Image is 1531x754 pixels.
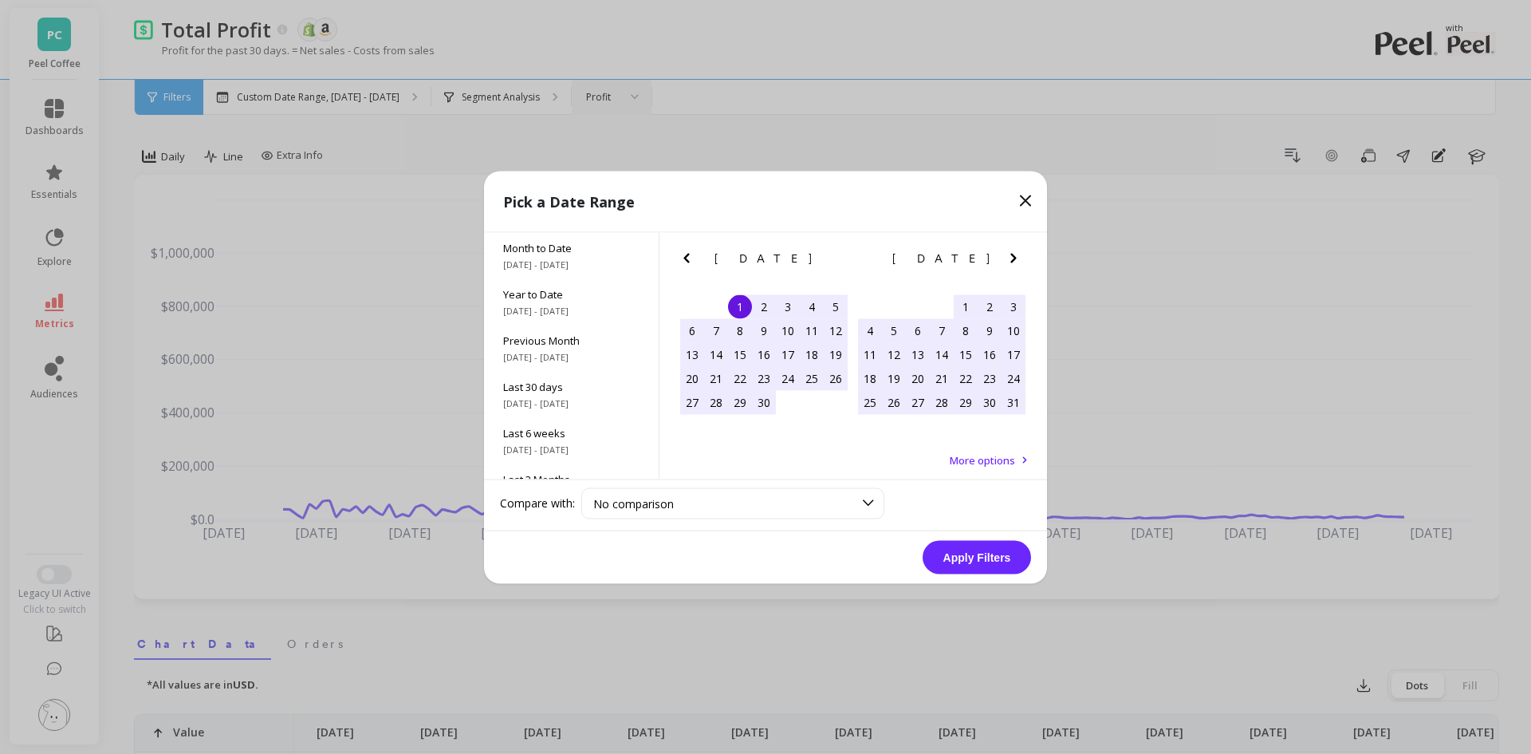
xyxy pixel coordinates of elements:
[954,294,978,318] div: Choose Thursday, May 1st, 2025
[752,294,776,318] div: Choose Wednesday, April 2nd, 2025
[906,366,930,390] div: Choose Tuesday, May 20th, 2025
[1002,294,1025,318] div: Choose Saturday, May 3rd, 2025
[978,390,1002,414] div: Choose Friday, May 30th, 2025
[906,342,930,366] div: Choose Tuesday, May 13th, 2025
[714,251,814,264] span: [DATE]
[728,294,752,318] div: Choose Tuesday, April 1st, 2025
[776,342,800,366] div: Choose Thursday, April 17th, 2025
[776,318,800,342] div: Choose Thursday, April 10th, 2025
[826,248,852,274] button: Next Month
[930,390,954,414] div: Choose Wednesday, May 28th, 2025
[776,366,800,390] div: Choose Thursday, April 24th, 2025
[954,318,978,342] div: Choose Thursday, May 8th, 2025
[858,294,1025,414] div: month 2025-05
[593,495,674,511] span: No comparison
[680,342,704,366] div: Choose Sunday, April 13th, 2025
[752,366,776,390] div: Choose Wednesday, April 23rd, 2025
[858,318,882,342] div: Choose Sunday, May 4th, 2025
[503,258,640,270] span: [DATE] - [DATE]
[503,350,640,363] span: [DATE] - [DATE]
[680,366,704,390] div: Choose Sunday, April 20th, 2025
[824,342,848,366] div: Choose Saturday, April 19th, 2025
[728,366,752,390] div: Choose Tuesday, April 22nd, 2025
[503,472,640,486] span: Last 3 Months
[752,342,776,366] div: Choose Wednesday, April 16th, 2025
[752,390,776,414] div: Choose Wednesday, April 30th, 2025
[752,318,776,342] div: Choose Wednesday, April 9th, 2025
[704,318,728,342] div: Choose Monday, April 7th, 2025
[882,390,906,414] div: Choose Monday, May 26th, 2025
[930,318,954,342] div: Choose Wednesday, May 7th, 2025
[503,333,640,347] span: Previous Month
[1002,390,1025,414] div: Choose Saturday, May 31st, 2025
[704,390,728,414] div: Choose Monday, April 28th, 2025
[930,366,954,390] div: Choose Wednesday, May 21st, 2025
[978,318,1002,342] div: Choose Friday, May 9th, 2025
[776,294,800,318] div: Choose Thursday, April 3rd, 2025
[954,342,978,366] div: Choose Thursday, May 15th, 2025
[800,342,824,366] div: Choose Friday, April 18th, 2025
[503,240,640,255] span: Month to Date
[680,390,704,414] div: Choose Sunday, April 27th, 2025
[882,342,906,366] div: Choose Monday, May 12th, 2025
[882,318,906,342] div: Choose Monday, May 5th, 2025
[1002,366,1025,390] div: Choose Saturday, May 24th, 2025
[906,318,930,342] div: Choose Tuesday, May 6th, 2025
[892,251,992,264] span: [DATE]
[923,540,1031,574] button: Apply Filters
[855,248,880,274] button: Previous Month
[950,452,1015,467] span: More options
[954,366,978,390] div: Choose Thursday, May 22nd, 2025
[500,495,575,511] label: Compare with:
[800,366,824,390] div: Choose Friday, April 25th, 2025
[824,294,848,318] div: Choose Saturday, April 5th, 2025
[704,366,728,390] div: Choose Monday, April 21st, 2025
[728,318,752,342] div: Choose Tuesday, April 8th, 2025
[1002,342,1025,366] div: Choose Saturday, May 17th, 2025
[858,390,882,414] div: Choose Sunday, May 25th, 2025
[800,318,824,342] div: Choose Friday, April 11th, 2025
[978,342,1002,366] div: Choose Friday, May 16th, 2025
[503,379,640,393] span: Last 30 days
[858,342,882,366] div: Choose Sunday, May 11th, 2025
[728,390,752,414] div: Choose Tuesday, April 29th, 2025
[978,366,1002,390] div: Choose Friday, May 23rd, 2025
[800,294,824,318] div: Choose Friday, April 4th, 2025
[680,318,704,342] div: Choose Sunday, April 6th, 2025
[503,286,640,301] span: Year to Date
[1004,248,1029,274] button: Next Month
[704,342,728,366] div: Choose Monday, April 14th, 2025
[503,190,635,212] p: Pick a Date Range
[954,390,978,414] div: Choose Thursday, May 29th, 2025
[824,318,848,342] div: Choose Saturday, April 12th, 2025
[858,366,882,390] div: Choose Sunday, May 18th, 2025
[728,342,752,366] div: Choose Tuesday, April 15th, 2025
[978,294,1002,318] div: Choose Friday, May 2nd, 2025
[503,425,640,440] span: Last 6 weeks
[680,294,848,414] div: month 2025-04
[1002,318,1025,342] div: Choose Saturday, May 10th, 2025
[906,390,930,414] div: Choose Tuesday, May 27th, 2025
[503,443,640,456] span: [DATE] - [DATE]
[824,366,848,390] div: Choose Saturday, April 26th, 2025
[930,342,954,366] div: Choose Wednesday, May 14th, 2025
[677,248,703,274] button: Previous Month
[503,304,640,317] span: [DATE] - [DATE]
[882,366,906,390] div: Choose Monday, May 19th, 2025
[503,397,640,409] span: [DATE] - [DATE]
